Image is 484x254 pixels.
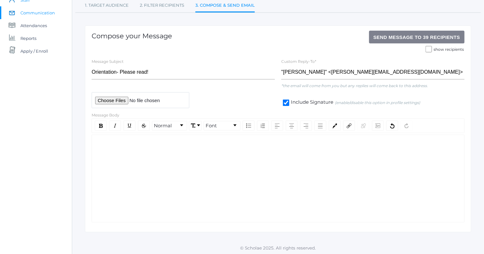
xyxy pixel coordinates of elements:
[243,121,254,131] div: Unordered
[343,121,355,131] div: Link
[189,121,202,131] div: rdw-dropdown
[97,141,459,149] div: rdw-editor
[283,100,289,106] input: Include Signature(enable/disable this option in profile settings)
[432,47,464,55] span: show recipients
[95,121,107,131] div: Bold
[154,122,172,130] span: Normal
[270,121,328,131] div: rdw-textalign-control
[189,121,201,130] a: Font Size
[241,121,270,131] div: rdw-list-control
[281,83,428,88] em: *the email will come from you but any replies will come back to this address.
[342,121,371,131] div: rdw-link-control
[369,31,465,43] button: Send Message to 39 recipients
[328,121,342,131] div: rdw-color-picker
[257,121,269,131] div: Ordered
[300,121,312,131] div: Right
[204,121,240,130] a: Font
[386,121,398,131] div: Undo
[281,65,465,79] input: "Full Name" <email@email.com>
[358,121,369,131] div: Unlink
[20,19,47,32] span: Attendances
[92,118,465,222] div: rdw-wrapper
[271,121,283,131] div: Left
[188,121,203,131] div: rdw-font-size-control
[72,245,484,251] p: © Scholae 2025. All rights reserved.
[426,46,432,52] input: show recipients
[92,32,172,47] h1: Compose your Message
[289,99,333,107] span: Include Signature
[206,122,217,130] span: Font
[151,121,188,131] div: rdw-block-control
[109,121,121,131] div: Italic
[374,34,460,40] span: Send Message to 39 recipients
[138,121,150,131] div: Strikethrough
[372,121,384,131] div: Image
[335,100,420,106] em: (enable/disable this option in profile settings)
[92,113,119,117] label: Message Body
[92,59,124,64] label: Message Subject
[92,118,465,133] div: rdw-toolbar
[286,121,298,131] div: Center
[152,121,187,131] div: rdw-dropdown
[281,59,316,64] label: Custom Reply-To*
[152,121,187,130] a: Block Type
[371,121,385,131] div: rdw-image-control
[401,121,412,131] div: Redo
[94,121,151,131] div: rdw-inline-control
[385,121,414,131] div: rdw-history-control
[314,121,326,131] div: Justify
[20,32,36,45] span: Reports
[20,45,48,57] span: Apply / Enroll
[203,121,241,131] div: rdw-font-family-control
[20,6,55,19] span: Communication
[204,121,240,131] div: rdw-dropdown
[124,121,135,131] div: Underline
